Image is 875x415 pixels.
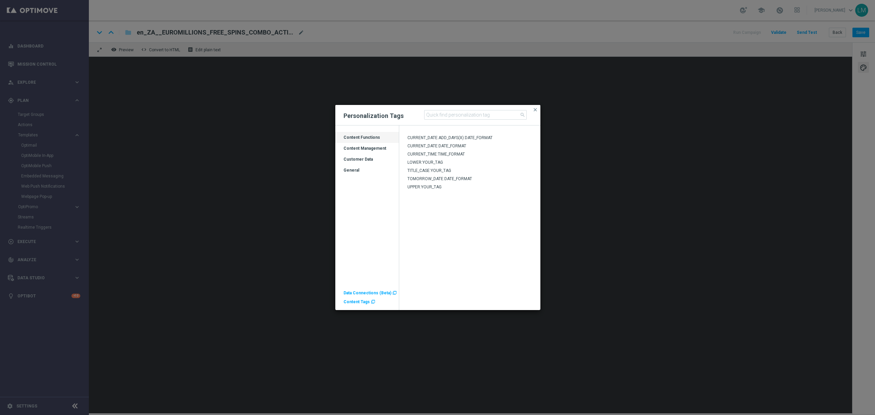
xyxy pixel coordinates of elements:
span: LOWER:YOUR_TAG [407,160,443,165]
div: Press SPACE to select this row. [399,150,541,159]
span: TOMORROW_DATE:DATE_FORMAT [407,176,472,181]
div: Customer Data [335,157,399,168]
div: General [335,168,399,178]
span:  [371,300,375,304]
input: Quick find personalization tag [424,110,527,120]
span: CURRENT_DATE:ADD_DAYS(X):DATE_FORMAT [407,135,493,140]
div: Press SPACE to select this row. [399,175,541,183]
div: Press SPACE to select this row. [399,159,541,167]
span: CURRENT_DATE:DATE_FORMAT [407,144,466,148]
span: UPPER:YOUR_TAG [407,185,442,189]
span: Data Connections (Beta) [344,291,391,295]
div: Press SPACE to select this row. [399,183,541,191]
div: Press SPACE to select this row. [399,167,541,175]
span: Content Tags [344,299,370,304]
span: search [520,112,525,118]
div: Press SPACE to deselect this row. [335,132,399,143]
div: Content Management [335,146,399,157]
div: Press SPACE to select this row. [399,142,541,150]
h2: Personalization Tags [344,112,404,120]
div: Press SPACE to select this row. [335,165,399,176]
div: Press SPACE to select this row. [399,134,541,142]
span:  [392,291,396,295]
div: Content Functions [335,135,399,146]
span: close [533,107,538,112]
div: Press SPACE to select this row. [335,154,399,165]
span: TITLE_CASE:YOUR_TAG [407,168,451,173]
span: CURRENT_TIME:TIME_FORMAT [407,152,465,157]
div: Press SPACE to select this row. [335,143,399,154]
